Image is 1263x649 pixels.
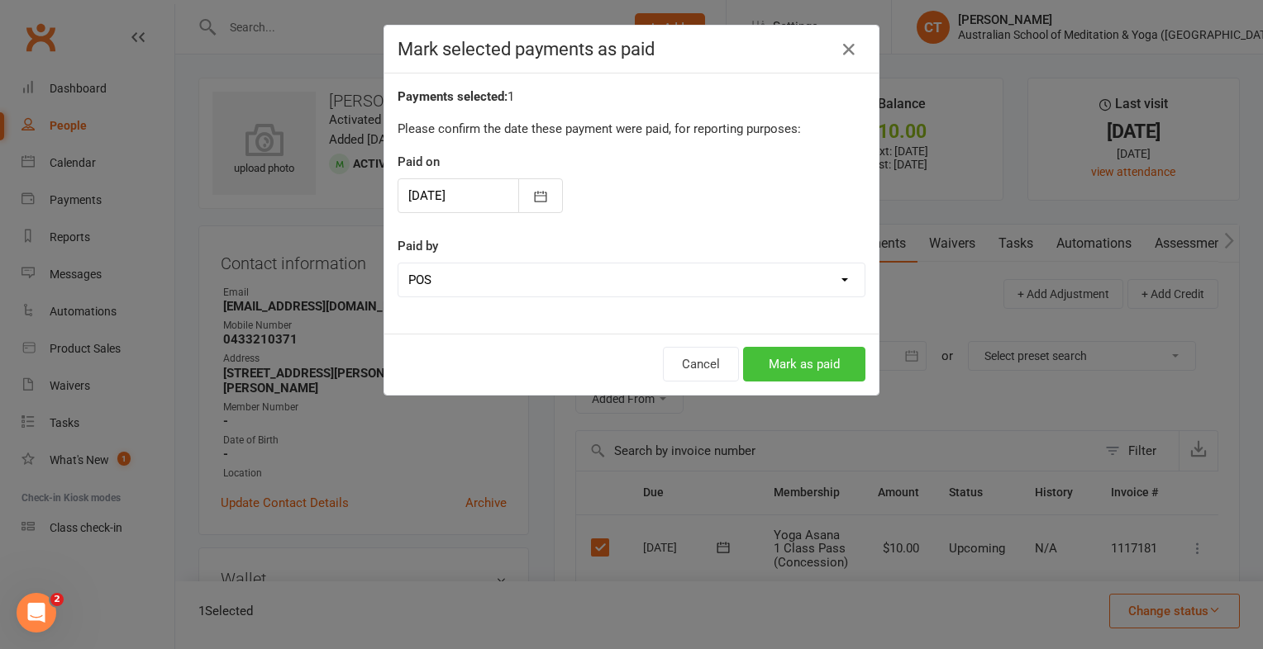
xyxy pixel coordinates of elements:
[398,152,440,172] label: Paid on
[836,36,862,63] button: Close
[398,39,865,59] h4: Mark selected payments as paid
[663,347,739,381] button: Cancel
[398,119,865,139] p: Please confirm the date these payment were paid, for reporting purposes:
[398,89,508,104] strong: Payments selected:
[17,593,56,632] iframe: Intercom live chat
[743,347,865,381] button: Mark as paid
[398,87,865,107] div: 1
[398,236,438,256] label: Paid by
[50,593,64,606] span: 2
